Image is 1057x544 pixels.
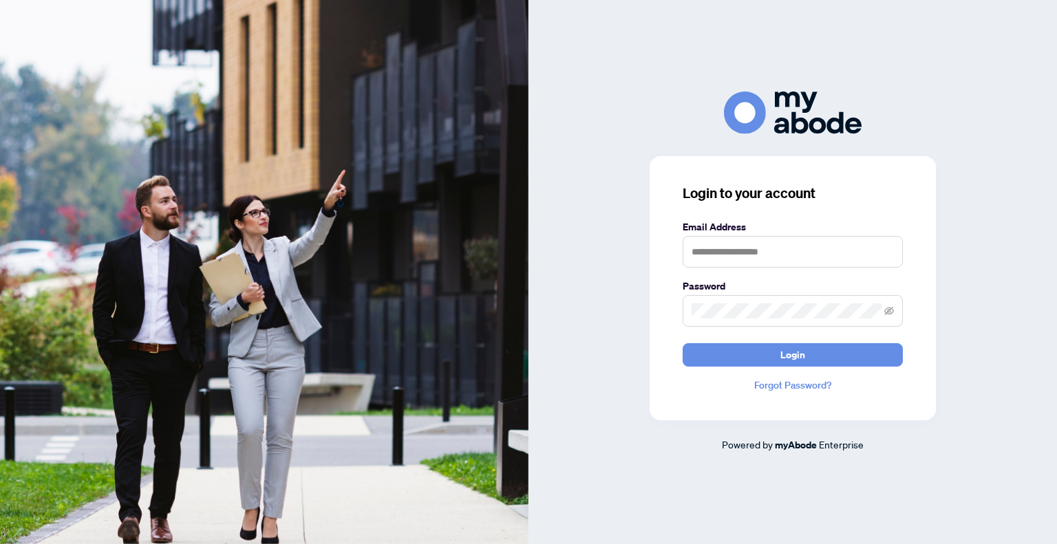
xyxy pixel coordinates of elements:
span: Enterprise [819,438,864,450]
span: eye-invisible [884,306,894,316]
a: Forgot Password? [683,378,903,393]
label: Password [683,279,903,294]
label: Email Address [683,219,903,235]
h3: Login to your account [683,184,903,203]
img: ma-logo [724,91,862,133]
a: myAbode [775,437,817,453]
span: Login [780,344,805,366]
span: Powered by [722,438,773,450]
button: Login [683,343,903,367]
